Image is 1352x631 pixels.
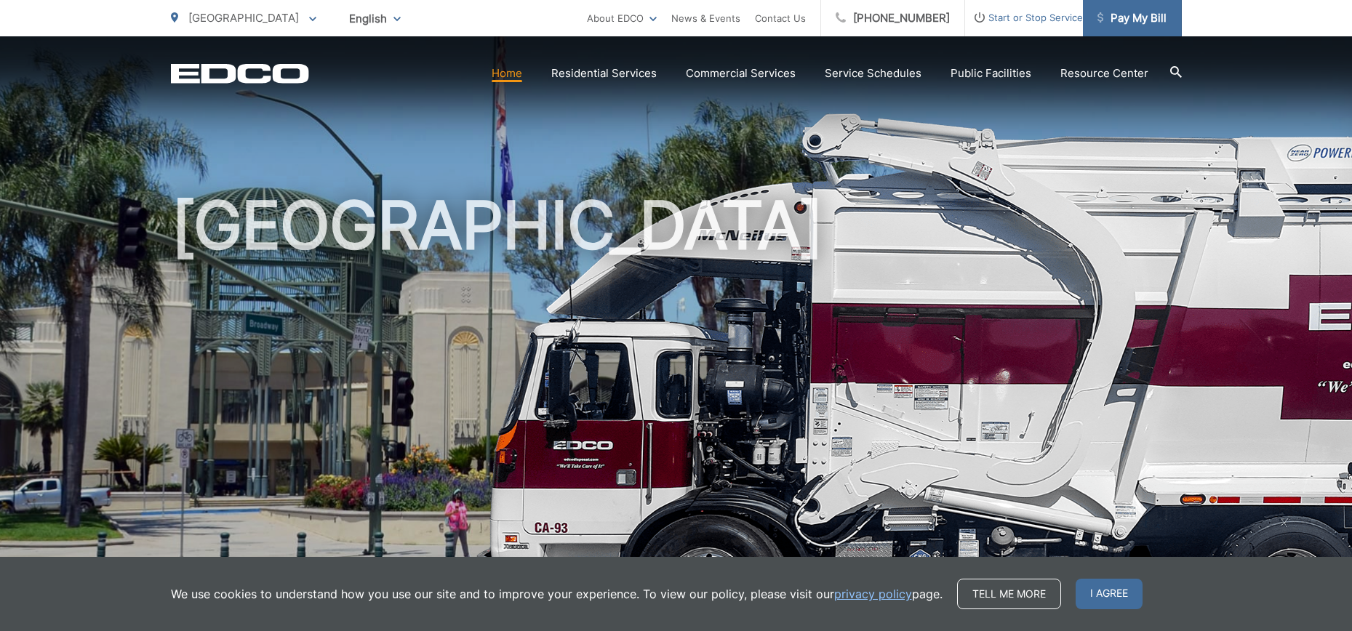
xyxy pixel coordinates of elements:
a: Tell me more [957,579,1061,609]
a: News & Events [671,9,740,27]
p: We use cookies to understand how you use our site and to improve your experience. To view our pol... [171,585,943,603]
span: [GEOGRAPHIC_DATA] [188,11,299,25]
a: Service Schedules [825,65,921,82]
a: EDCD logo. Return to the homepage. [171,63,309,84]
span: I agree [1076,579,1143,609]
a: Public Facilities [951,65,1031,82]
a: Home [492,65,522,82]
a: About EDCO [587,9,657,27]
a: Resource Center [1060,65,1148,82]
a: Contact Us [755,9,806,27]
span: English [338,6,412,31]
a: Residential Services [551,65,657,82]
span: Pay My Bill [1097,9,1167,27]
a: Commercial Services [686,65,796,82]
a: privacy policy [834,585,912,603]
